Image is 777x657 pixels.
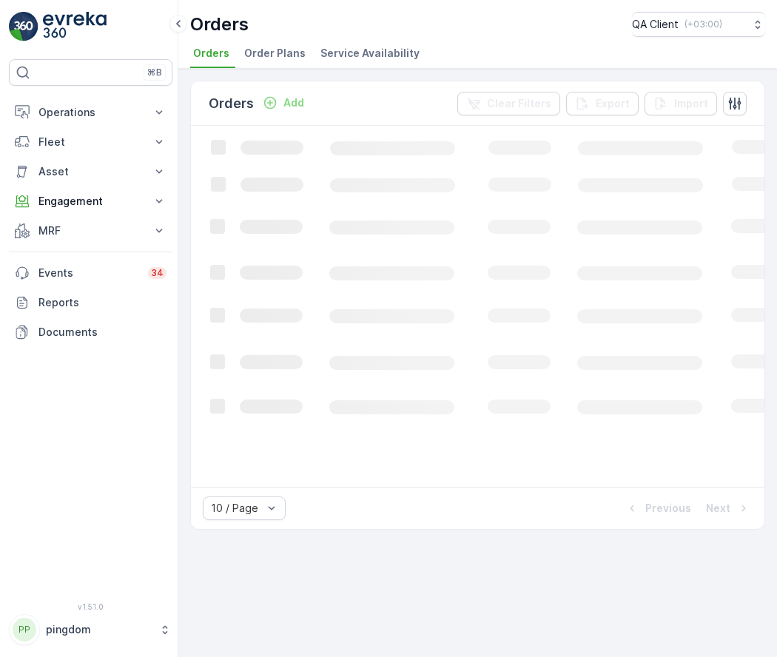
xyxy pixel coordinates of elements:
[596,96,630,111] p: Export
[193,46,229,61] span: Orders
[674,96,708,111] p: Import
[632,12,765,37] button: QA Client(+03:00)
[283,95,304,110] p: Add
[9,614,172,645] button: PPpingdom
[623,499,693,517] button: Previous
[209,93,254,114] p: Orders
[38,135,143,149] p: Fleet
[190,13,249,36] p: Orders
[566,92,639,115] button: Export
[38,295,166,310] p: Reports
[632,17,679,32] p: QA Client
[9,288,172,317] a: Reports
[457,92,560,115] button: Clear Filters
[9,127,172,157] button: Fleet
[151,267,164,279] p: 34
[13,618,36,641] div: PP
[320,46,420,61] span: Service Availability
[645,92,717,115] button: Import
[257,94,310,112] button: Add
[147,67,162,78] p: ⌘B
[645,501,691,516] p: Previous
[9,98,172,127] button: Operations
[38,164,143,179] p: Asset
[9,157,172,186] button: Asset
[38,266,139,280] p: Events
[9,258,172,288] a: Events34
[38,194,143,209] p: Engagement
[9,216,172,246] button: MRF
[43,12,107,41] img: logo_light-DOdMpM7g.png
[704,499,753,517] button: Next
[38,325,166,340] p: Documents
[9,317,172,347] a: Documents
[38,223,143,238] p: MRF
[9,602,172,611] span: v 1.51.0
[684,18,722,30] p: ( +03:00 )
[46,622,152,637] p: pingdom
[244,46,306,61] span: Order Plans
[487,96,551,111] p: Clear Filters
[9,186,172,216] button: Engagement
[706,501,730,516] p: Next
[38,105,143,120] p: Operations
[9,12,38,41] img: logo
